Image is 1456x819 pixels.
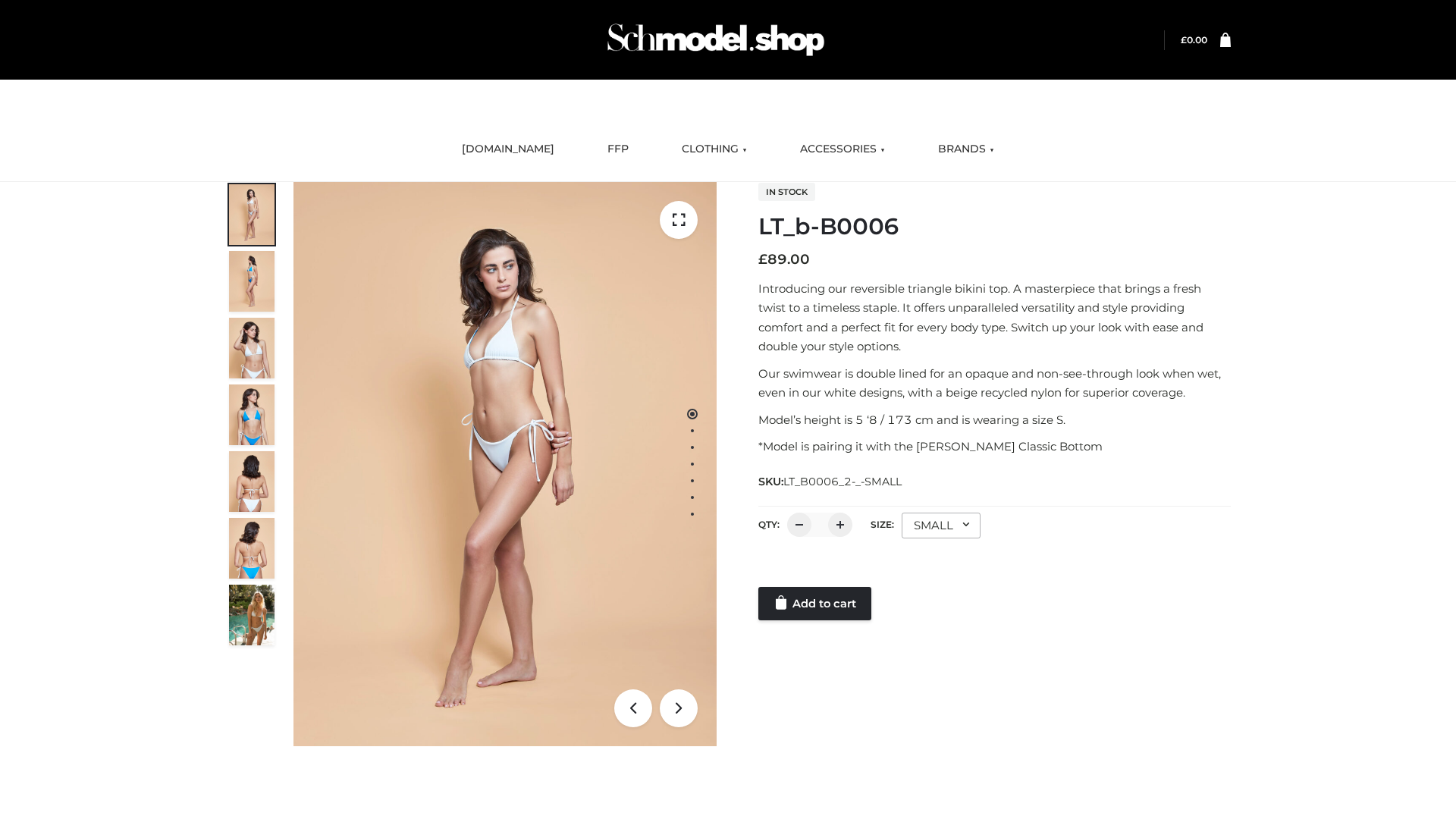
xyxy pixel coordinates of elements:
[229,184,275,245] img: ArielClassicBikiniTop_CloudNine_AzureSky_OW114ECO_1-scaled.jpg
[758,279,1231,356] p: Introducing our reversible triangle bikini top. A masterpiece that brings a fresh twist to a time...
[229,518,275,579] img: ArielClassicBikiniTop_CloudNine_AzureSky_OW114ECO_8-scaled.jpg
[229,451,275,512] img: ArielClassicBikiniTop_CloudNine_AzureSky_OW114ECO_7-scaled.jpg
[871,519,894,530] label: Size:
[450,133,566,166] a: [DOMAIN_NAME]
[789,133,896,166] a: ACCESSORIES
[758,587,871,620] a: Add to cart
[670,133,758,166] a: CLOTHING
[229,318,275,378] img: ArielClassicBikiniTop_CloudNine_AzureSky_OW114ECO_3-scaled.jpg
[758,364,1231,403] p: Our swimwear is double lined for an opaque and non-see-through look when wet, even in our white d...
[1181,34,1207,45] bdi: 0.00
[758,213,1231,240] h1: LT_b-B0006
[1181,34,1187,45] span: £
[596,133,640,166] a: FFP
[758,519,780,530] label: QTY:
[902,513,981,538] div: SMALL
[783,475,902,488] span: LT_B0006_2-_-SMALL
[758,437,1231,457] p: *Model is pairing it with the [PERSON_NAME] Classic Bottom
[293,182,717,746] img: ArielClassicBikiniTop_CloudNine_AzureSky_OW114ECO_1
[758,472,903,491] span: SKU:
[758,251,810,268] bdi: 89.00
[229,384,275,445] img: ArielClassicBikiniTop_CloudNine_AzureSky_OW114ECO_4-scaled.jpg
[602,10,830,70] img: Schmodel Admin 964
[229,251,275,312] img: ArielClassicBikiniTop_CloudNine_AzureSky_OW114ECO_2-scaled.jpg
[229,585,275,645] img: Arieltop_CloudNine_AzureSky2.jpg
[758,183,815,201] span: In stock
[927,133,1006,166] a: BRANDS
[758,251,767,268] span: £
[1181,34,1207,45] a: £0.00
[758,410,1231,430] p: Model’s height is 5 ‘8 / 173 cm and is wearing a size S.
